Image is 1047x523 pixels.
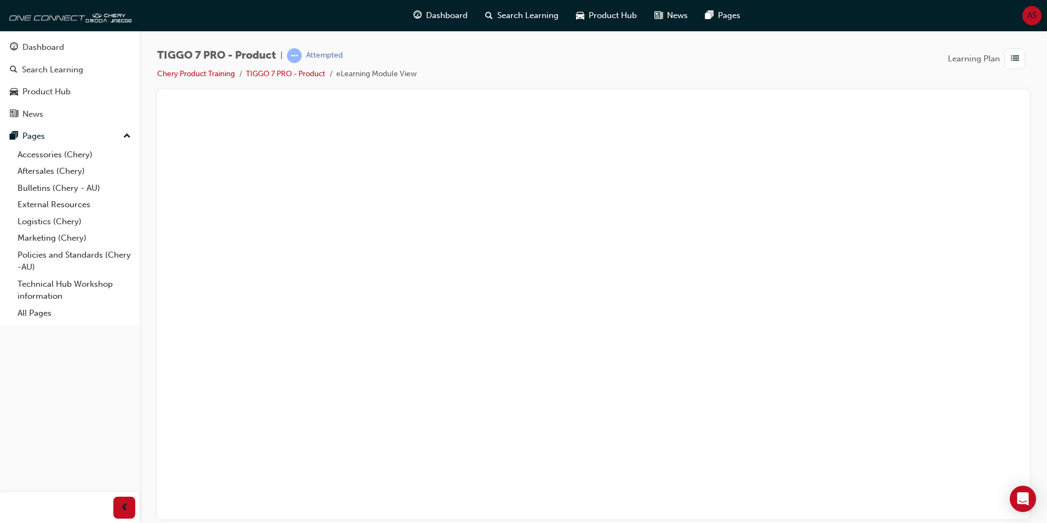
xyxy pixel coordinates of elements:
a: Policies and Standards (Chery -AU) [13,247,135,276]
a: Dashboard [4,37,135,58]
a: News [4,104,135,124]
span: Search Learning [497,9,559,22]
span: guage-icon [10,43,18,53]
button: AS [1022,6,1042,25]
a: Search Learning [4,60,135,80]
a: Product Hub [4,82,135,102]
div: Attempted [306,50,343,61]
a: Logistics (Chery) [13,213,135,230]
span: AS [1027,9,1037,22]
a: Marketing (Chery) [13,230,135,247]
span: News [667,9,688,22]
span: search-icon [485,9,493,22]
span: up-icon [123,129,131,144]
span: guage-icon [413,9,422,22]
div: News [22,108,43,121]
span: learningRecordVerb_ATTEMPT-icon [287,48,302,63]
div: Open Intercom Messenger [1010,486,1036,512]
a: External Resources [13,196,135,213]
span: news-icon [10,110,18,120]
a: search-iconSearch Learning [476,4,567,27]
div: Search Learning [22,64,83,76]
div: Dashboard [22,41,64,54]
span: prev-icon [120,501,129,515]
button: Pages [4,126,135,146]
img: oneconnect [5,4,131,26]
span: pages-icon [10,132,18,141]
a: guage-iconDashboard [405,4,476,27]
span: Pages [718,9,740,22]
button: Learning Plan [948,48,1029,69]
button: DashboardSearch LearningProduct HubNews [4,35,135,126]
span: search-icon [10,65,18,75]
div: Product Hub [22,86,71,98]
a: pages-iconPages [697,4,749,27]
span: list-icon [1011,52,1019,66]
a: news-iconNews [646,4,697,27]
span: car-icon [576,9,584,22]
span: | [280,49,283,62]
a: car-iconProduct Hub [567,4,646,27]
span: pages-icon [705,9,714,22]
a: TIGGO 7 PRO - Product [246,69,325,78]
a: Bulletins (Chery - AU) [13,180,135,197]
span: Product Hub [589,9,637,22]
div: Pages [22,130,45,143]
span: news-icon [654,9,663,22]
li: eLearning Module View [336,68,417,81]
span: car-icon [10,87,18,97]
a: Aftersales (Chery) [13,163,135,180]
a: All Pages [13,305,135,322]
span: TIGGO 7 PRO - Product [157,49,276,62]
span: Dashboard [426,9,468,22]
a: Chery Product Training [157,69,235,78]
a: Accessories (Chery) [13,146,135,163]
span: Learning Plan [948,53,1000,65]
a: Technical Hub Workshop information [13,276,135,305]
